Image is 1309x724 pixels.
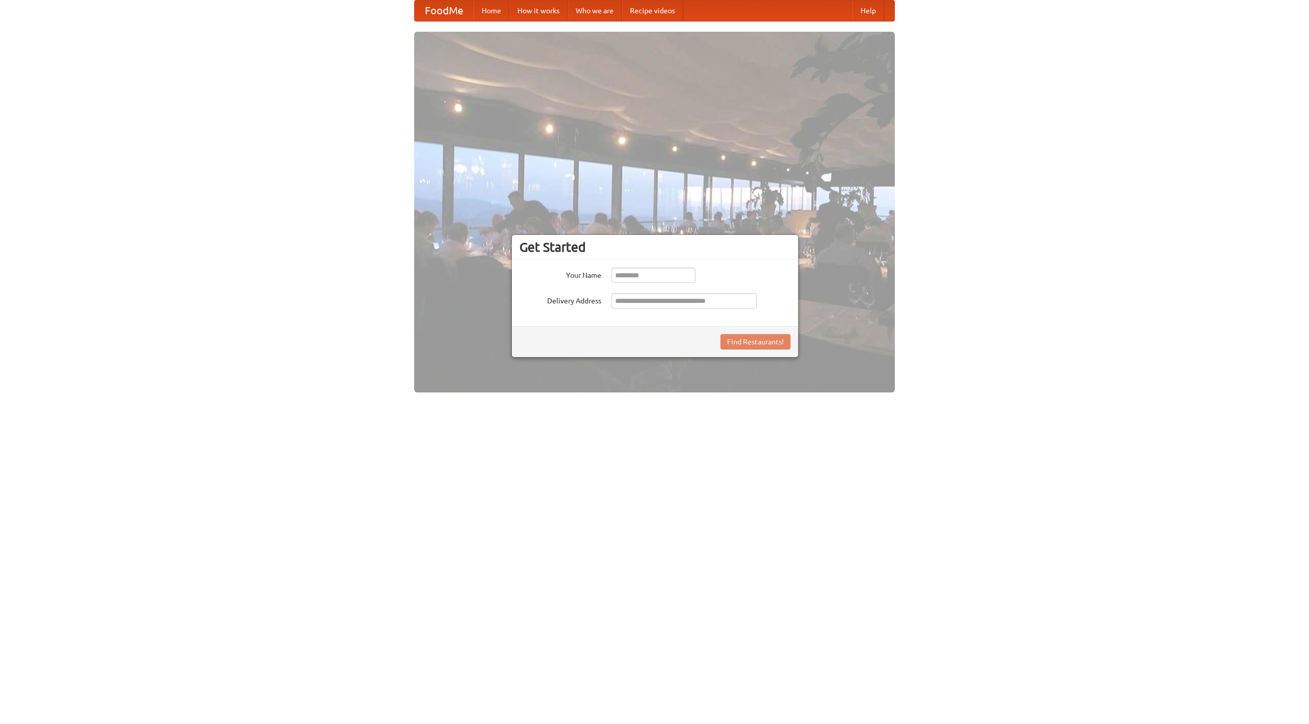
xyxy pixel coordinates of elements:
a: Who we are [568,1,622,21]
button: Find Restaurants! [720,334,791,349]
a: FoodMe [415,1,473,21]
a: How it works [509,1,568,21]
label: Your Name [520,268,601,280]
a: Help [852,1,884,21]
a: Home [473,1,509,21]
h3: Get Started [520,239,791,255]
a: Recipe videos [622,1,683,21]
label: Delivery Address [520,293,601,306]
